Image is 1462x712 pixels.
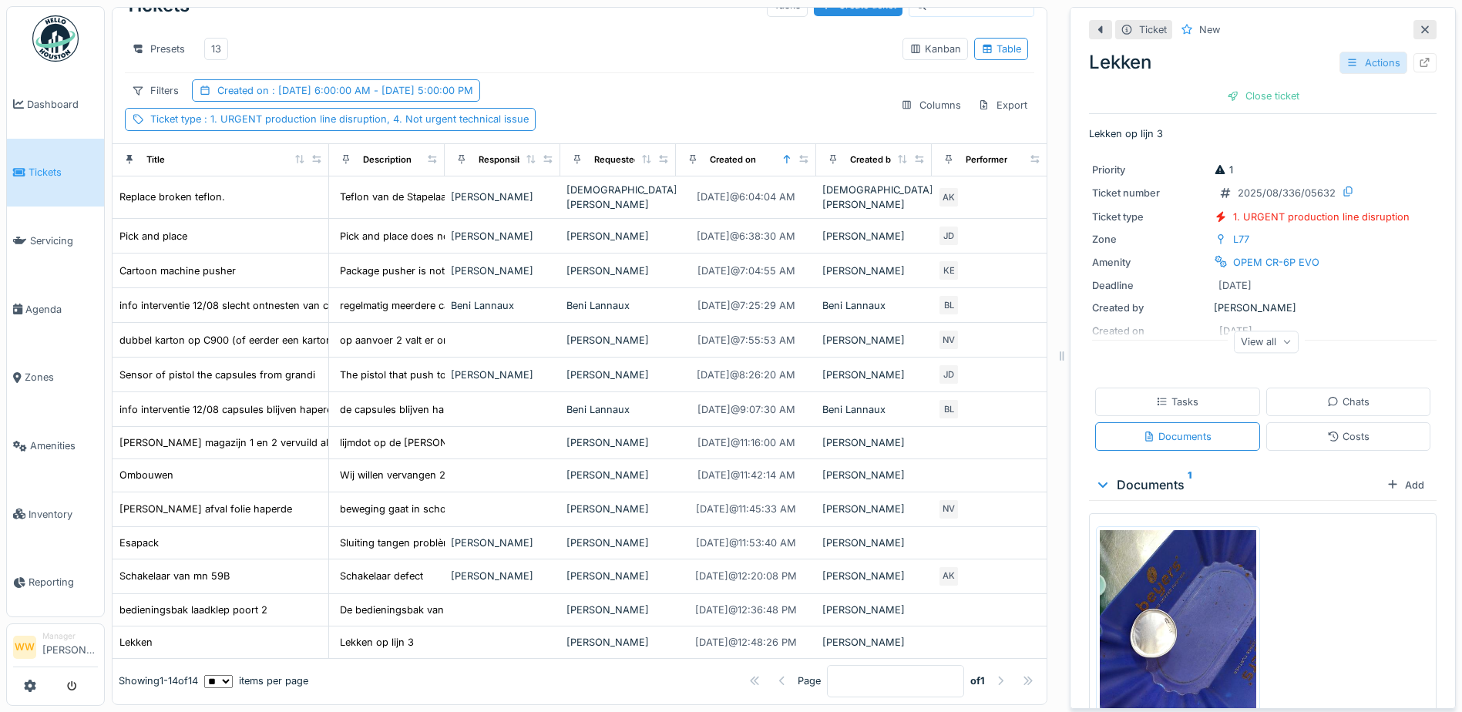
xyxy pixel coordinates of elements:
a: WW Manager[PERSON_NAME] [13,630,98,667]
div: Created on [710,153,756,166]
div: dubbel karton op C900 (of eerder een karton welke er door valt) [119,333,422,348]
div: bedieningsbak laadklep poort 2 [119,603,267,617]
div: [PERSON_NAME] [566,333,670,348]
div: [PERSON_NAME] [822,264,926,278]
div: Beni Lannaux [451,298,554,313]
div: Pick and place does not take all the capsules [340,229,550,243]
div: Sensor of pistol the capsules from grandi [119,368,315,382]
div: Showing 1 - 14 of 14 [119,674,198,689]
div: [PERSON_NAME] [566,435,670,450]
div: [DATE] @ 11:45:33 AM [696,502,796,516]
div: Beni Lannaux [822,298,926,313]
a: Inventory [7,480,104,549]
div: Add [1380,475,1430,495]
div: Created by [850,153,896,166]
div: de capsules blijven haperen in toevoerbuffer na... [340,402,574,417]
div: Lekken [1089,49,1437,76]
div: Ticket type [150,112,529,126]
div: Lekken op lijn 3 [340,635,414,650]
div: regelmatig meerdere capsules [340,298,480,313]
div: [PERSON_NAME] [451,229,554,243]
li: WW [13,636,36,659]
div: beweging gaat in schokken [340,502,469,516]
div: Deadline [1092,278,1208,293]
div: [PERSON_NAME] [566,502,670,516]
div: Table [981,42,1021,56]
span: Inventory [29,507,98,522]
div: [PERSON_NAME] [566,536,670,550]
div: [PERSON_NAME] [566,635,670,650]
div: Zone [1092,232,1208,247]
div: Beni Lannaux [822,402,926,417]
div: [PERSON_NAME] [822,468,926,482]
div: 13 [211,42,221,56]
img: Badge_color-CXgf-gQk.svg [32,15,79,62]
div: Sluiting tangen problème de cylinder [340,536,512,550]
div: De bedieningsbak van laadbrug 2 in het sas is b... [340,603,576,617]
div: New [1199,22,1220,37]
div: [DATE] @ 12:48:26 PM [695,635,797,650]
div: [DATE] @ 8:26:20 AM [697,368,795,382]
div: 1. URGENT production line disruption [1233,210,1410,224]
div: [PERSON_NAME] [451,569,554,583]
div: NV [938,329,960,351]
div: Kanban [909,42,961,56]
a: Amenities [7,411,104,480]
div: [PERSON_NAME] [822,603,926,617]
div: Ombouwen [119,468,173,482]
div: Costs [1327,429,1370,444]
div: Schakelaar van mn 59B [119,569,230,583]
span: Servicing [30,233,98,248]
div: Responsible [479,153,530,166]
div: Lekken [119,635,153,650]
div: [DATE] @ 9:07:30 AM [697,402,795,417]
div: L77 [1233,232,1249,247]
div: [PERSON_NAME] [566,468,670,482]
div: Description [363,153,412,166]
div: Created on [217,83,473,98]
div: JD [938,364,960,385]
span: Dashboard [27,97,98,112]
div: [PERSON_NAME] [822,635,926,650]
div: Replace broken teflon. [119,190,225,204]
div: Amenity [1092,255,1208,270]
div: Beni Lannaux [566,402,670,417]
div: [PERSON_NAME] [822,536,926,550]
div: Chats [1327,395,1370,409]
a: Zones [7,344,104,412]
div: [DEMOGRAPHIC_DATA][PERSON_NAME] [566,183,670,212]
div: Schakelaar defect [340,569,423,583]
div: Page [798,674,821,689]
div: [DATE] @ 7:04:55 AM [697,264,795,278]
div: [DATE] @ 7:55:53 AM [697,333,795,348]
div: op aanvoer 2 valt er om de x tijd eens een kart... [340,333,567,348]
sup: 1 [1188,475,1191,494]
div: [PERSON_NAME] [566,569,670,583]
div: BL [938,294,960,316]
span: Agenda [25,302,98,317]
div: NV [938,499,960,520]
div: Close ticket [1221,86,1306,106]
div: [PERSON_NAME] [451,536,554,550]
div: Beni Lannaux [566,298,670,313]
div: Esapack [119,536,159,550]
div: Created by [1092,301,1208,315]
div: [DATE] [1218,278,1252,293]
span: Zones [25,370,98,385]
div: Columns [894,94,968,116]
div: [PERSON_NAME] [566,229,670,243]
div: [DATE] @ 11:16:00 AM [697,435,795,450]
div: [DATE] @ 12:36:48 PM [695,603,797,617]
div: [PERSON_NAME] [566,603,670,617]
div: Manager [42,630,98,642]
div: [PERSON_NAME] [451,264,554,278]
div: AK [938,566,960,587]
div: [PERSON_NAME] [822,368,926,382]
div: Teflon van de Stapelaar moet vervangen worden z... [340,190,585,204]
div: [DEMOGRAPHIC_DATA][PERSON_NAME] [822,183,926,212]
span: Amenities [30,438,98,453]
div: [PERSON_NAME] [566,264,670,278]
div: BL [938,398,960,420]
div: Wij willen vervangen 250 non Q tot 250 Q BACk ... [340,468,579,482]
div: [PERSON_NAME] [822,229,926,243]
